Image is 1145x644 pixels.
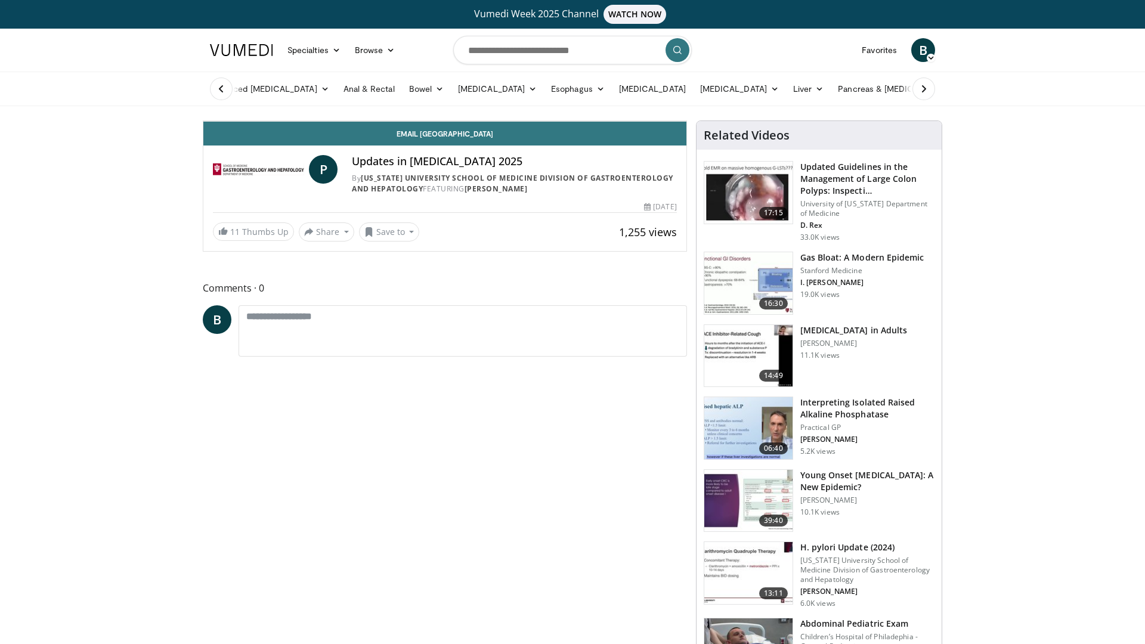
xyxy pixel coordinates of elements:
[544,77,612,101] a: Esophagus
[203,121,686,122] video-js: Video Player
[704,470,793,532] img: b23cd043-23fa-4b3f-b698-90acdd47bf2e.150x105_q85_crop-smart_upscale.jpg
[203,305,231,334] a: B
[800,266,924,275] p: Stanford Medicine
[855,38,904,62] a: Favorites
[309,155,338,184] a: P
[212,5,933,24] a: Vumedi Week 2025 ChannelWATCH NOW
[203,77,336,101] a: Advanced [MEDICAL_DATA]
[604,5,667,24] span: WATCH NOW
[352,173,676,194] div: By FEATURING
[704,252,934,315] a: 16:30 Gas Bloat: A Modern Epidemic Stanford Medicine I. [PERSON_NAME] 19.0K views
[759,370,788,382] span: 14:49
[800,199,934,218] p: University of [US_STATE] Department of Medicine
[402,77,451,101] a: Bowel
[800,351,840,360] p: 11.1K views
[451,77,544,101] a: [MEDICAL_DATA]
[800,447,835,456] p: 5.2K views
[800,252,924,264] h3: Gas Bloat: A Modern Epidemic
[704,469,934,532] a: 39:40 Young Onset [MEDICAL_DATA]: A New Epidemic? [PERSON_NAME] 10.1K views
[800,161,934,197] h3: Updated Guidelines in the Management of Large Colon Polyps: Inspecti…
[800,599,835,608] p: 6.0K views
[704,541,934,608] a: 13:11 H. pylori Update (2024) [US_STATE] University School of Medicine Division of Gastroenterolo...
[800,618,934,630] h3: Abdominal Pediatric Exam
[759,298,788,309] span: 16:30
[831,77,970,101] a: Pancreas & [MEDICAL_DATA]
[704,161,934,242] a: 17:15 Updated Guidelines in the Management of Large Colon Polyps: Inspecti… University of [US_STA...
[759,442,788,454] span: 06:40
[203,280,687,296] span: Comments 0
[759,587,788,599] span: 13:11
[800,556,934,584] p: [US_STATE] University School of Medicine Division of Gastroenterology and Hepatology
[693,77,786,101] a: [MEDICAL_DATA]
[612,77,693,101] a: [MEDICAL_DATA]
[800,290,840,299] p: 19.0K views
[644,202,676,212] div: [DATE]
[800,324,907,336] h3: [MEDICAL_DATA] in Adults
[213,222,294,241] a: 11 Thumbs Up
[704,128,790,143] h4: Related Videos
[213,155,304,184] img: Indiana University School of Medicine Division of Gastroenterology and Hepatology
[210,44,273,56] img: VuMedi Logo
[800,541,934,553] h3: H. pylori Update (2024)
[704,162,793,224] img: dfcfcb0d-b871-4e1a-9f0c-9f64970f7dd8.150x105_q85_crop-smart_upscale.jpg
[704,542,793,604] img: 94cbdef1-8024-4923-aeed-65cc31b5ce88.150x105_q85_crop-smart_upscale.jpg
[453,36,692,64] input: Search topics, interventions
[348,38,403,62] a: Browse
[280,38,348,62] a: Specialties
[800,221,934,230] p: D. Rex
[299,222,354,241] button: Share
[786,77,831,101] a: Liver
[800,233,840,242] p: 33.0K views
[352,155,676,168] h4: Updates in [MEDICAL_DATA] 2025
[800,278,924,287] p: I. [PERSON_NAME]
[759,207,788,219] span: 17:15
[230,226,240,237] span: 11
[800,423,934,432] p: Practical GP
[800,587,934,596] p: [PERSON_NAME]
[704,325,793,387] img: 11950cd4-d248-4755-8b98-ec337be04c84.150x105_q85_crop-smart_upscale.jpg
[359,222,420,241] button: Save to
[911,38,935,62] a: B
[759,515,788,527] span: 39:40
[800,496,934,505] p: [PERSON_NAME]
[336,77,402,101] a: Anal & Rectal
[800,469,934,493] h3: Young Onset [MEDICAL_DATA]: A New Epidemic?
[352,173,673,194] a: [US_STATE] University School of Medicine Division of Gastroenterology and Hepatology
[800,339,907,348] p: [PERSON_NAME]
[465,184,528,194] a: [PERSON_NAME]
[800,397,934,420] h3: Interpreting Isolated Raised Alkaline Phosphatase
[203,122,686,145] a: Email [GEOGRAPHIC_DATA]
[704,397,793,459] img: 6a4ee52d-0f16-480d-a1b4-8187386ea2ed.150x105_q85_crop-smart_upscale.jpg
[800,435,934,444] p: [PERSON_NAME]
[704,397,934,460] a: 06:40 Interpreting Isolated Raised Alkaline Phosphatase Practical GP [PERSON_NAME] 5.2K views
[800,507,840,517] p: 10.1K views
[704,324,934,388] a: 14:49 [MEDICAL_DATA] in Adults [PERSON_NAME] 11.1K views
[619,225,677,239] span: 1,255 views
[704,252,793,314] img: 480ec31d-e3c1-475b-8289-0a0659db689a.150x105_q85_crop-smart_upscale.jpg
